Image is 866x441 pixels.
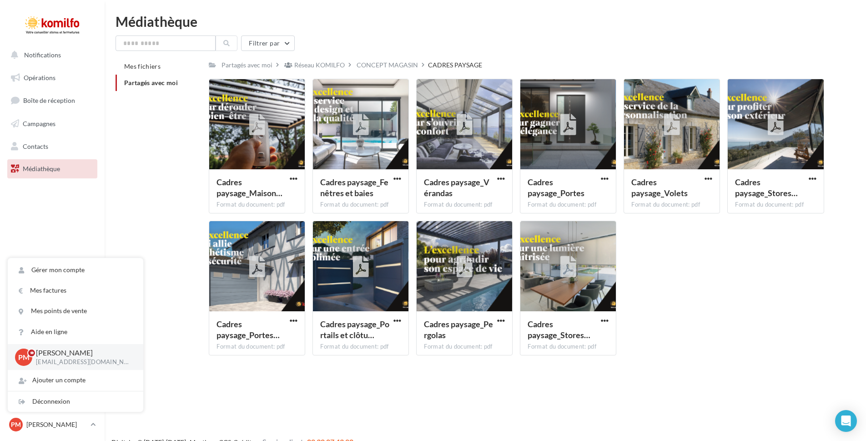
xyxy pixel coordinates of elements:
[241,35,295,51] button: Filtrer par
[124,79,178,86] span: Partagés avec moi
[36,348,129,358] p: [PERSON_NAME]
[8,370,143,390] div: Ajouter un compte
[8,260,143,280] a: Gérer mon compte
[735,201,816,209] div: Format du document: pdf
[24,51,61,59] span: Notifications
[222,61,272,70] div: Partagés avec moi
[216,177,282,198] span: Cadres paysage_Maison connectée
[216,201,297,209] div: Format du document: pdf
[424,177,489,198] span: Cadres paysage_Vérandas
[424,201,505,209] div: Format du document: pdf
[320,177,388,198] span: Cadres paysage_Fenêtres et baies
[5,137,99,156] a: Contacts
[428,61,482,70] div: CADRES PAYSAGE
[424,319,493,340] span: Cadres paysage_Pergolas
[8,301,143,321] a: Mes points de vente
[528,343,609,351] div: Format du document: pdf
[5,114,99,133] a: Campagnes
[24,74,55,81] span: Opérations
[216,319,280,340] span: Cadres paysage_Portes de garage
[320,201,401,209] div: Format du document: pdf
[528,319,590,340] span: Cadres paysage_Stores int
[424,343,505,351] div: Format du document: pdf
[26,420,87,429] p: [PERSON_NAME]
[631,177,688,198] span: Cadres paysage_Volets
[124,62,161,70] span: Mes fichiers
[23,165,60,172] span: Médiathèque
[5,91,99,110] a: Boîte de réception
[8,280,143,301] a: Mes factures
[631,201,712,209] div: Format du document: pdf
[835,410,857,432] div: Open Intercom Messenger
[18,352,30,362] span: PM
[7,416,97,433] a: PM [PERSON_NAME]
[5,159,99,178] a: Médiathèque
[11,420,21,429] span: PM
[320,319,389,340] span: Cadres paysage_Portails et clôtures
[8,391,143,412] div: Déconnexion
[8,322,143,342] a: Aide en ligne
[23,120,55,127] span: Campagnes
[23,142,48,150] span: Contacts
[5,46,96,65] button: Notifications
[294,61,345,70] div: Réseau KOMILFO
[735,177,798,198] span: Cadres paysage_Stores ext
[216,343,297,351] div: Format du document: pdf
[5,68,99,87] a: Opérations
[528,201,609,209] div: Format du document: pdf
[116,15,855,28] div: Médiathèque
[357,61,418,70] div: CONCEPT MAGASIN
[528,177,584,198] span: Cadres paysage_Portes
[23,96,75,104] span: Boîte de réception
[320,343,401,351] div: Format du document: pdf
[36,358,129,366] p: [EMAIL_ADDRESS][DOMAIN_NAME]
